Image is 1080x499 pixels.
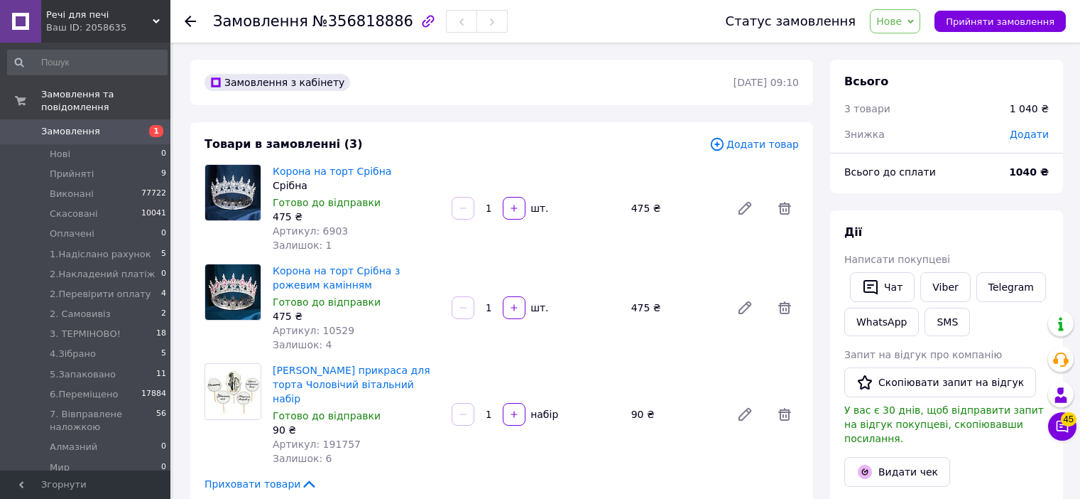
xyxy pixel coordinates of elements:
span: Мир [50,461,70,474]
span: Приховати товари [204,477,317,491]
div: 475 ₴ [273,210,440,224]
span: Артикул: 191757 [273,439,361,450]
a: Корона на торт Срібна з рожевим камінням [273,265,400,291]
span: 1.Надіслано рахунок [50,248,151,261]
span: Артикул: 10529 [273,325,354,336]
div: 475 ₴ [626,298,725,318]
span: Речі для печі [46,9,153,21]
span: 18 [156,328,166,340]
span: 9 [161,168,166,181]
span: 77722 [141,188,166,200]
a: Редагувати [731,194,759,222]
span: Прийняті [50,168,94,181]
button: Прийняти замовлення [934,11,1066,32]
div: Статус замовлення [726,14,856,28]
div: 90 ₴ [626,404,725,424]
span: 2. Самовивіз [50,308,111,321]
span: Нові [50,148,70,161]
div: Срібна [273,178,440,193]
span: Нове [876,16,902,27]
span: Готово до відправки [273,197,381,208]
button: Чат [850,272,915,302]
span: Знижка [844,129,885,140]
span: Видалити [770,294,799,322]
span: Оплачені [50,227,94,240]
span: Скасовані [50,208,98,220]
span: 2.Перевірити оплату [50,288,151,301]
button: SMS [924,308,970,336]
input: Пошук [7,50,168,75]
div: Ваш ID: 2058635 [46,21,170,34]
span: Додати товар [709,136,799,152]
div: Замовлення з кабінету [204,74,350,91]
span: Всього [844,75,888,88]
span: 4 [161,288,166,301]
span: Виконані [50,188,94,200]
div: 475 ₴ [626,198,725,218]
span: Видалити [770,194,799,222]
span: Артикул: 6903 [273,225,348,237]
span: 56 [156,408,166,434]
span: Залишок: 6 [273,453,332,464]
span: 17884 [141,388,166,401]
span: 45 [1061,412,1076,426]
span: 3. ТЕРМІНОВО! [50,328,121,340]
a: Telegram [976,272,1046,302]
div: 475 ₴ [273,309,440,323]
button: Чат з покупцем45 [1048,412,1076,441]
span: 0 [161,148,166,161]
div: 90 ₴ [273,423,440,437]
span: Товари в замовленні (3) [204,137,363,151]
span: Готово до відправки [273,410,381,422]
span: Запит на відгук про компанію [844,349,1002,360]
span: 0 [161,461,166,474]
span: 7. Вівправлене наложкою [50,408,156,434]
a: Редагувати [731,294,759,322]
span: Готово до відправки [273,296,381,308]
div: набір [527,407,560,422]
span: 4.Зібрано [50,348,96,360]
div: шт. [527,201,550,215]
a: Редагувати [731,400,759,429]
span: Залишок: 1 [273,240,332,251]
span: У вас є 30 днів, щоб відправити запит на відгук покупцеві, скопіювавши посилання. [844,404,1044,444]
button: Скопіювати запит на відгук [844,367,1036,397]
span: 1 [149,125,163,137]
span: Прийняти замовлення [946,16,1054,27]
span: 11 [156,368,166,381]
div: шт. [527,301,550,315]
span: Залишок: 4 [273,339,332,350]
b: 1040 ₴ [1009,166,1049,178]
a: Viber [920,272,970,302]
span: Додати [1010,129,1049,140]
span: 2.Накладений платіж [50,268,155,281]
span: Замовлення [41,125,100,138]
span: №356818886 [312,13,413,30]
button: Видати чек [844,457,950,487]
span: Всього до сплати [844,166,936,178]
span: 3 товари [844,103,890,114]
img: Цукрува прикраса для торта Чоловічий вітальний набір [205,367,261,415]
span: 5 [161,248,166,261]
a: Корона на торт Срібна [273,166,391,177]
span: Замовлення [213,13,308,30]
img: Корона на торт Срібна з рожевим камінням [205,264,261,320]
span: Алмазний [50,441,97,454]
a: [PERSON_NAME] прикраса для торта Чоловічий вітальний набір [273,365,430,404]
span: 10041 [141,208,166,220]
span: Дії [844,225,862,239]
span: 2 [161,308,166,321]
a: WhatsApp [844,308,919,336]
span: 0 [161,441,166,454]
span: 5.Запаковано [50,368,116,381]
div: Повернутися назад [185,14,196,28]
span: 0 [161,268,166,281]
div: 1 040 ₴ [1010,102,1049,116]
time: [DATE] 09:10 [733,77,799,88]
span: Замовлення та повідомлення [41,88,170,114]
img: Корона на торт Срібна [205,165,261,220]
span: 6.Переміщено [50,388,119,401]
span: Написати покупцеві [844,254,950,265]
span: Видалити [770,400,799,429]
span: 0 [161,227,166,240]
